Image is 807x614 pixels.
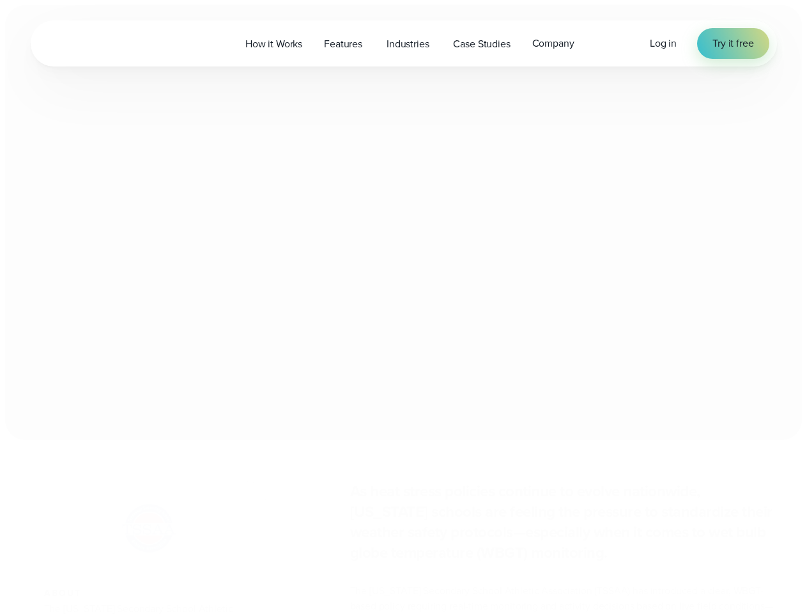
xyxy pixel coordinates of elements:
[650,36,677,51] a: Log in
[234,31,313,57] a: How it Works
[245,36,302,52] span: How it Works
[324,36,362,52] span: Features
[532,36,574,51] span: Company
[387,36,429,52] span: Industries
[697,28,769,59] a: Try it free
[453,36,510,52] span: Case Studies
[712,36,753,51] span: Try it free
[442,31,521,57] a: Case Studies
